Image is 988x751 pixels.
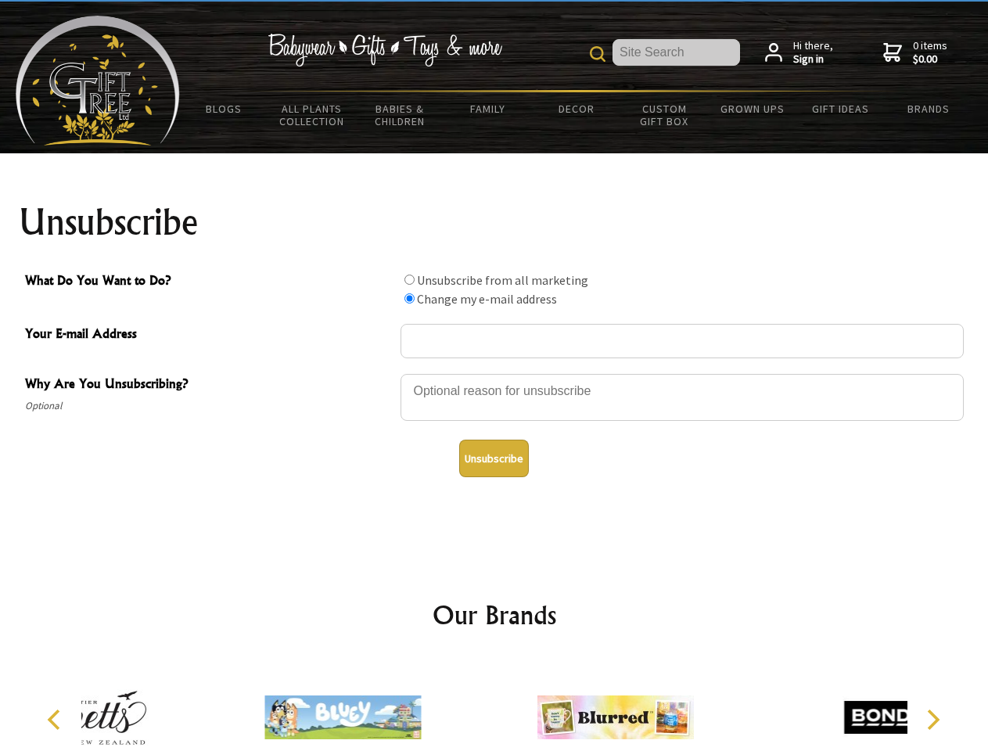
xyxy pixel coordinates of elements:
a: All Plants Collection [268,92,357,138]
span: Why Are You Unsubscribing? [25,374,393,397]
button: Unsubscribe [459,440,529,477]
a: Brands [885,92,973,125]
button: Next [915,702,950,737]
strong: Sign in [793,52,833,66]
a: BLOGS [180,92,268,125]
a: Custom Gift Box [620,92,709,138]
a: Family [444,92,533,125]
a: Babies & Children [356,92,444,138]
input: What Do You Want to Do? [404,293,415,304]
textarea: Why Are You Unsubscribing? [401,374,964,421]
input: Your E-mail Address [401,324,964,358]
img: Babyware - Gifts - Toys and more... [16,16,180,146]
span: 0 items [913,38,947,66]
a: Gift Ideas [796,92,885,125]
span: What Do You Want to Do? [25,271,393,293]
span: Hi there, [793,39,833,66]
span: Optional [25,397,393,415]
a: Hi there,Sign in [765,39,833,66]
span: Your E-mail Address [25,324,393,347]
strong: $0.00 [913,52,947,66]
a: Decor [532,92,620,125]
label: Unsubscribe from all marketing [417,272,588,288]
input: What Do You Want to Do? [404,275,415,285]
h2: Our Brands [31,596,957,634]
img: Babywear - Gifts - Toys & more [268,34,502,66]
label: Change my e-mail address [417,291,557,307]
button: Previous [39,702,74,737]
h1: Unsubscribe [19,203,970,241]
input: Site Search [613,39,740,66]
img: product search [590,46,605,62]
a: Grown Ups [708,92,796,125]
a: 0 items$0.00 [883,39,947,66]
